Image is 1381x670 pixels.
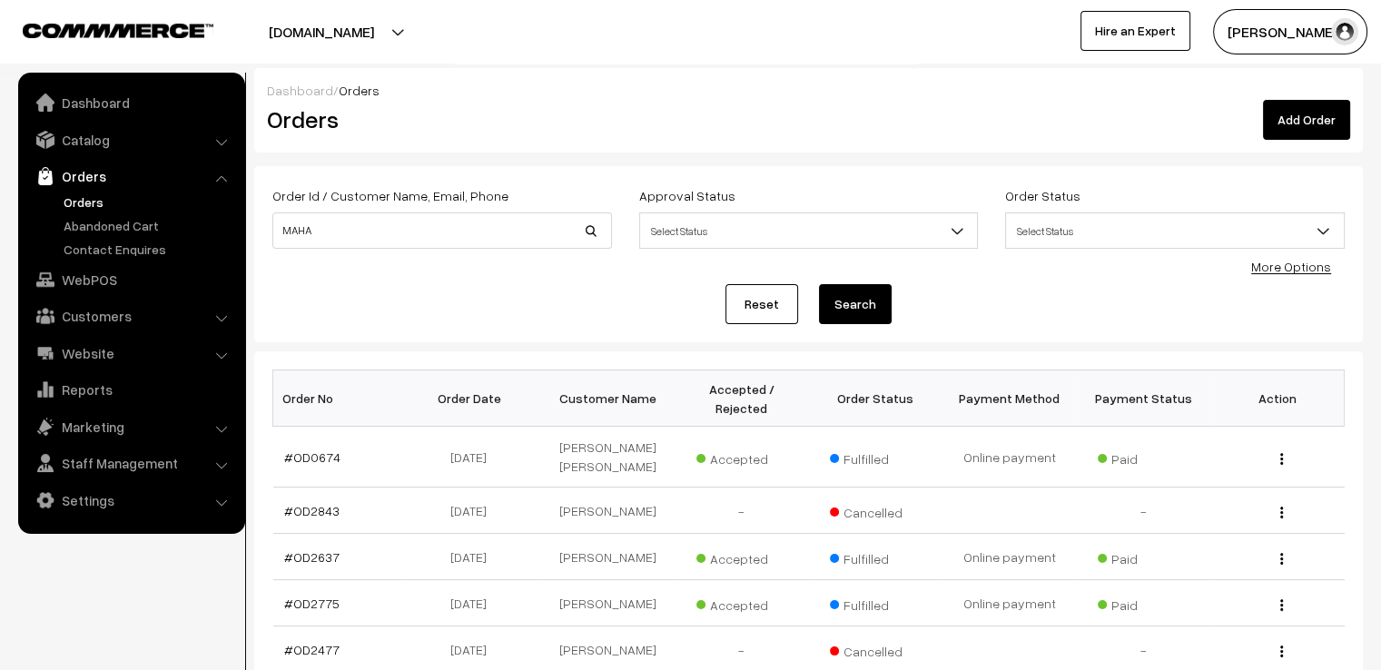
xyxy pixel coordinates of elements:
[639,212,979,249] span: Select Status
[1263,100,1350,140] a: Add Order
[541,488,676,534] td: [PERSON_NAME]
[23,18,182,40] a: COMMMERCE
[942,427,1077,488] td: Online payment
[830,498,921,522] span: Cancelled
[407,488,541,534] td: [DATE]
[1331,18,1358,45] img: user
[830,591,921,615] span: Fulfilled
[830,545,921,568] span: Fulfilled
[541,580,676,626] td: [PERSON_NAME]
[284,642,340,657] a: #OD2477
[273,370,408,427] th: Order No
[267,105,610,133] h2: Orders
[407,370,541,427] th: Order Date
[1098,445,1189,468] span: Paid
[942,534,1077,580] td: Online payment
[284,596,340,611] a: #OD2775
[23,447,239,479] a: Staff Management
[1005,212,1345,249] span: Select Status
[23,263,239,296] a: WebPOS
[696,545,787,568] span: Accepted
[23,373,239,406] a: Reports
[1077,370,1211,427] th: Payment Status
[23,160,239,192] a: Orders
[267,81,1350,100] div: /
[1280,645,1283,657] img: Menu
[541,534,676,580] td: [PERSON_NAME]
[541,427,676,488] td: [PERSON_NAME] [PERSON_NAME]
[267,83,333,98] a: Dashboard
[640,215,978,247] span: Select Status
[1213,9,1367,54] button: [PERSON_NAME]
[284,549,340,565] a: #OD2637
[1210,370,1345,427] th: Action
[23,337,239,369] a: Website
[23,123,239,156] a: Catalog
[830,637,921,661] span: Cancelled
[696,445,787,468] span: Accepted
[23,300,239,332] a: Customers
[23,484,239,517] a: Settings
[407,427,541,488] td: [DATE]
[1006,215,1344,247] span: Select Status
[59,192,239,212] a: Orders
[59,240,239,259] a: Contact Enquires
[696,591,787,615] span: Accepted
[272,186,508,205] label: Order Id / Customer Name, Email, Phone
[1098,591,1189,615] span: Paid
[1251,259,1331,274] a: More Options
[339,83,380,98] span: Orders
[1080,11,1190,51] a: Hire an Expert
[407,534,541,580] td: [DATE]
[1005,186,1080,205] label: Order Status
[284,503,340,518] a: #OD2843
[59,216,239,235] a: Abandoned Cart
[23,24,213,37] img: COMMMERCE
[639,186,735,205] label: Approval Status
[809,370,943,427] th: Order Status
[819,284,892,324] button: Search
[272,212,612,249] input: Order Id / Customer Name / Customer Email / Customer Phone
[23,86,239,119] a: Dashboard
[942,370,1077,427] th: Payment Method
[675,370,809,427] th: Accepted / Rejected
[1280,453,1283,465] img: Menu
[205,9,438,54] button: [DOMAIN_NAME]
[407,580,541,626] td: [DATE]
[675,488,809,534] td: -
[830,445,921,468] span: Fulfilled
[541,370,676,427] th: Customer Name
[942,580,1077,626] td: Online payment
[725,284,798,324] a: Reset
[284,449,340,465] a: #OD0674
[23,410,239,443] a: Marketing
[1280,507,1283,518] img: Menu
[1077,488,1211,534] td: -
[1280,599,1283,611] img: Menu
[1280,553,1283,565] img: Menu
[1098,545,1189,568] span: Paid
